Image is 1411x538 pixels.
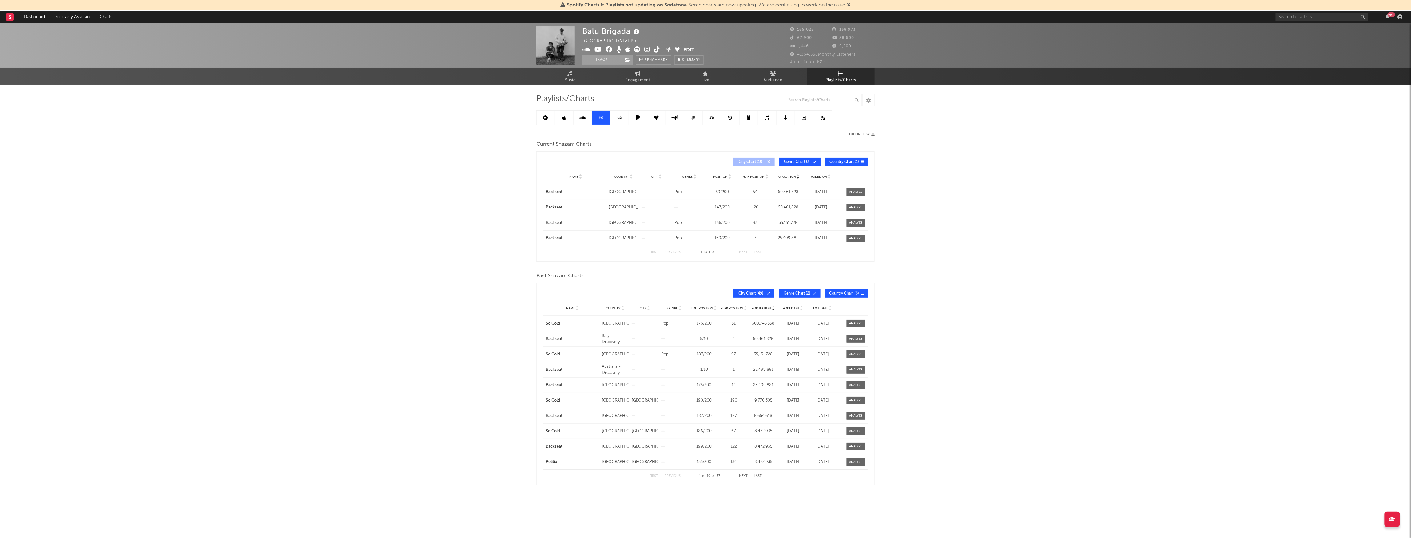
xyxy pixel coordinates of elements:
div: 59 / 200 [707,189,737,195]
div: [DATE] [809,459,836,465]
span: Name [566,307,575,310]
div: [GEOGRAPHIC_DATA] [632,428,658,434]
span: to [704,251,707,254]
a: Backseat [546,444,599,450]
div: Backseat [546,336,599,342]
div: 176 / 200 [691,321,717,327]
span: Population [777,175,796,179]
div: [DATE] [806,235,836,241]
div: 1 10 57 [693,473,727,480]
a: Politix [546,459,599,465]
span: Genre [667,307,678,310]
span: Playlists/Charts [536,95,594,103]
button: First [649,251,658,254]
div: 35,151,728 [773,220,803,226]
div: Pop [661,321,688,327]
div: 25,499,881 [773,235,803,241]
input: Search Playlists/Charts [785,94,862,106]
div: [GEOGRAPHIC_DATA] [609,204,638,211]
span: Current Shazam Charts [536,141,592,148]
div: Backseat [546,367,599,373]
span: Music [565,77,576,84]
div: 99 + [1388,12,1395,17]
button: First [649,474,658,478]
div: Balu Brigada [582,26,641,36]
div: [DATE] [809,382,836,388]
div: So Cold [546,428,599,434]
span: of [712,251,716,254]
span: Added On [783,307,799,310]
a: Charts [95,11,117,23]
div: 186 / 200 [691,428,717,434]
div: 8,472,935 [750,444,777,450]
span: Playlists/Charts [826,77,856,84]
div: [GEOGRAPHIC_DATA] [602,413,629,419]
div: 147 / 200 [707,204,737,211]
div: Backseat [546,189,606,195]
a: So Cold [546,321,599,327]
a: Benchmark [636,55,671,65]
div: Backseat [546,220,606,226]
button: City Chart(49) [733,289,774,298]
span: Genre Chart ( 2 ) [783,292,811,295]
div: 308,745,538 [750,321,777,327]
div: 199 / 200 [691,444,717,450]
div: [DATE] [780,351,806,358]
div: 93 [740,220,770,226]
div: Pop [674,235,704,241]
span: City [651,175,658,179]
span: of [712,475,716,477]
a: Backseat [546,382,599,388]
span: Population [752,307,771,310]
input: Search for artists [1276,13,1368,21]
div: [DATE] [806,220,836,226]
span: Engagement [626,77,650,84]
div: [GEOGRAPHIC_DATA] [602,351,629,358]
span: Spotify Charts & Playlists not updating on Sodatone [567,3,687,8]
div: 60,461,828 [750,336,777,342]
span: : Some charts are now updating. We are continuing to work on the issue [567,3,845,8]
div: 60,461,828 [773,204,803,211]
span: Name [570,175,578,179]
div: [DATE] [780,336,806,342]
div: [DATE] [780,428,806,434]
button: Genre Chart(3) [779,158,821,166]
a: Backseat [546,204,606,211]
div: 187 / 200 [691,351,717,358]
div: 8,472,935 [750,428,777,434]
div: [DATE] [780,444,806,450]
span: Dismiss [847,3,851,8]
a: Backseat [546,235,606,241]
button: Genre Chart(2) [779,289,821,298]
div: Backseat [546,413,599,419]
span: Live [702,77,709,84]
span: Audience [764,77,783,84]
div: [DATE] [809,367,836,373]
span: Jump Score: 82.4 [790,60,826,64]
div: 25,499,881 [750,382,777,388]
button: Export CSV [849,133,875,136]
button: Previous [664,474,681,478]
div: 67 [721,428,747,434]
div: [DATE] [809,428,836,434]
div: 35,151,728 [750,351,777,358]
span: Genre Chart ( 3 ) [783,160,812,164]
div: [DATE] [809,413,836,419]
div: [DATE] [809,321,836,327]
div: [GEOGRAPHIC_DATA] | Pop [582,38,646,45]
div: [DATE] [809,444,836,450]
span: Peak Position [742,175,765,179]
a: Live [672,68,739,85]
span: Country Chart ( 1 ) [829,160,859,164]
div: [DATE] [780,321,806,327]
button: Country Chart(6) [825,289,868,298]
button: Last [754,474,762,478]
span: Country [606,307,621,310]
div: [DATE] [780,459,806,465]
div: So Cold [546,398,599,404]
div: [GEOGRAPHIC_DATA] [602,321,629,327]
div: 7 [740,235,770,241]
div: [GEOGRAPHIC_DATA] [632,398,658,404]
div: Italy - Discovery [602,333,629,345]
